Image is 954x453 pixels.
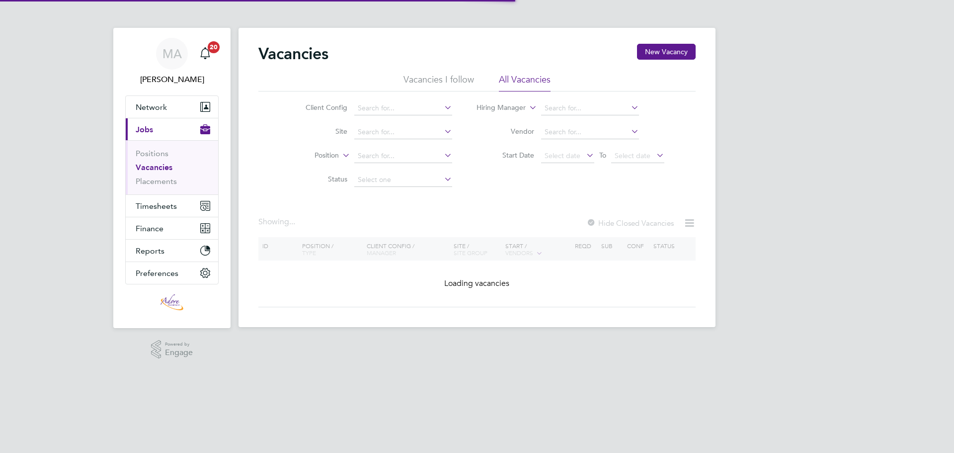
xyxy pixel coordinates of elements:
label: Site [290,127,347,136]
input: Search for... [541,125,639,139]
input: Search for... [354,125,452,139]
label: Hiring Manager [469,103,526,113]
h2: Vacancies [258,44,328,64]
img: adore-recruitment-logo-retina.png [160,294,183,310]
input: Select one [354,173,452,187]
span: Network [136,102,167,112]
a: Placements [136,177,177,186]
a: Vacancies [136,163,172,172]
button: Preferences [126,262,218,284]
a: Powered byEngage [151,340,193,359]
button: Timesheets [126,195,218,217]
label: Position [282,151,339,161]
button: Jobs [126,118,218,140]
div: Jobs [126,140,218,194]
button: Finance [126,217,218,239]
span: ... [289,217,295,227]
span: Timesheets [136,201,177,211]
li: Vacancies I follow [403,74,474,91]
label: Start Date [477,151,534,160]
label: Hide Closed Vacancies [586,218,674,228]
span: To [596,149,609,162]
a: Positions [136,149,168,158]
span: Jobs [136,125,153,134]
span: 20 [208,41,220,53]
input: Search for... [354,101,452,115]
li: All Vacancies [499,74,551,91]
a: MA[PERSON_NAME] [125,38,219,86]
input: Search for... [354,149,452,163]
div: Showing [258,217,297,227]
span: Powered by [165,340,193,349]
button: Reports [126,240,218,262]
span: Michelle Aldridge [125,74,219,86]
span: Engage [165,349,193,357]
span: Reports [136,246,164,256]
span: Select date [545,151,580,160]
label: Vendor [477,127,534,136]
button: New Vacancy [637,44,696,60]
button: Network [126,96,218,118]
a: 20 [195,38,215,70]
nav: Main navigation [113,28,231,328]
input: Search for... [541,101,639,115]
span: MA [162,47,182,60]
span: Preferences [136,269,178,278]
span: Finance [136,224,163,233]
label: Status [290,175,347,183]
span: Select date [615,151,650,160]
a: Go to home page [125,294,219,310]
label: Client Config [290,103,347,112]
